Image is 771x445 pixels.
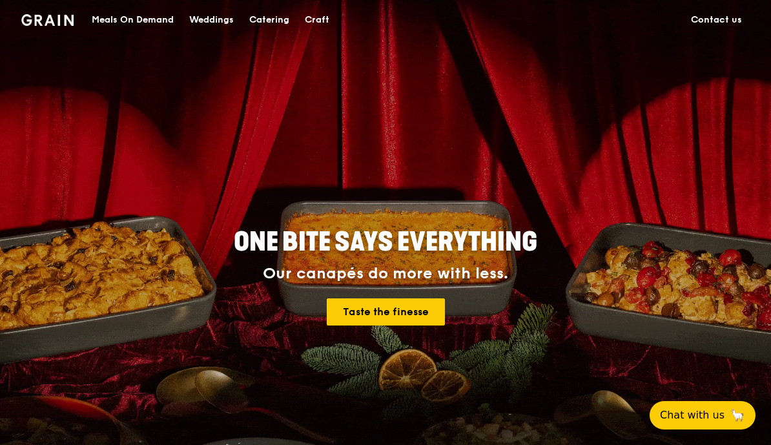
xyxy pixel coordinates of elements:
[234,227,537,258] span: ONE BITE SAYS EVERYTHING
[305,1,329,39] div: Craft
[297,1,337,39] a: Craft
[181,1,242,39] a: Weddings
[21,14,74,26] img: Grain
[242,1,297,39] a: Catering
[650,401,756,429] button: Chat with us🦙
[730,408,745,423] span: 🦙
[92,1,174,39] div: Meals On Demand
[683,1,750,39] a: Contact us
[189,1,234,39] div: Weddings
[153,265,618,283] div: Our canapés do more with less.
[660,408,725,423] span: Chat with us
[249,1,289,39] div: Catering
[327,298,445,326] a: Taste the finesse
